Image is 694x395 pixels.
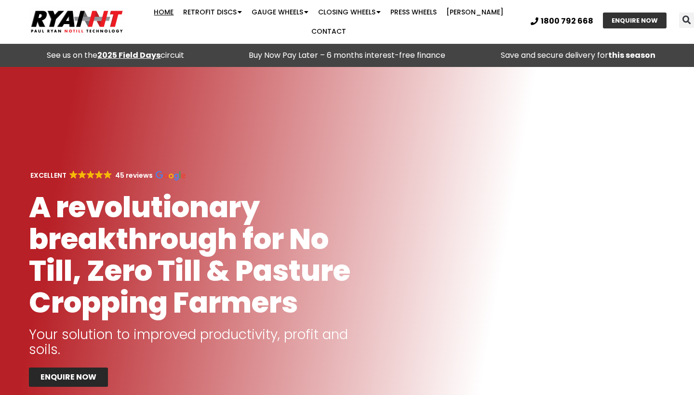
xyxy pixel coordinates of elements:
[603,13,667,28] a: ENQUIRE NOW
[156,171,186,181] img: Google
[134,2,523,41] nav: Menu
[29,325,348,359] span: Your solution to improved productivity, profit and soils.
[441,2,508,22] a: [PERSON_NAME]
[29,191,379,318] h1: A revolutionary breakthrough for No Till, Zero Till & Pasture Cropping Farmers
[115,171,153,180] strong: 45 reviews
[541,17,593,25] span: 1800 792 668
[612,17,658,24] span: ENQUIRE NOW
[247,2,313,22] a: Gauge Wheels
[29,368,108,387] a: ENQUIRE NOW
[149,2,178,22] a: Home
[313,2,386,22] a: Closing Wheels
[29,7,125,37] img: Ryan NT logo
[97,50,160,61] a: 2025 Field Days
[104,171,112,179] img: Google
[95,171,103,179] img: Google
[5,49,227,62] div: See us on the circuit
[467,49,689,62] p: Save and secure delivery for
[178,2,247,22] a: Retrofit Discs
[29,171,186,180] a: EXCELLENT GoogleGoogleGoogleGoogleGoogle 45 reviews Google
[307,22,351,41] a: Contact
[386,2,441,22] a: Press Wheels
[236,49,458,62] p: Buy Now Pay Later – 6 months interest-free finance
[608,50,655,61] strong: this season
[69,171,78,179] img: Google
[78,171,86,179] img: Google
[87,171,95,179] img: Google
[40,373,96,381] span: ENQUIRE NOW
[30,171,67,180] strong: EXCELLENT
[531,17,593,25] a: 1800 792 668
